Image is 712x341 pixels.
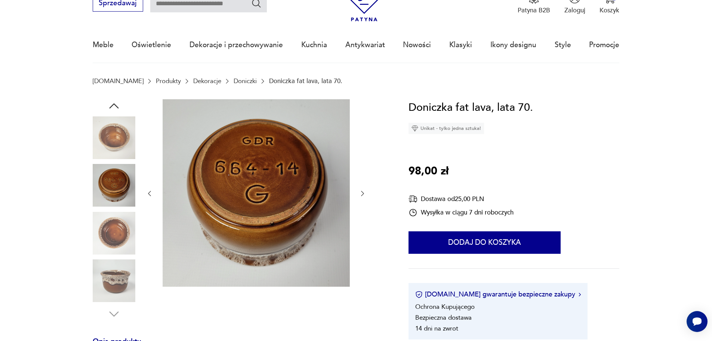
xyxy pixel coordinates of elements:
img: Ikona certyfikatu [415,291,423,298]
a: Kuchnia [301,28,327,62]
iframe: Smartsupp widget button [687,311,708,332]
li: 14 dni na zwrot [415,324,458,333]
p: Zaloguj [564,6,585,15]
a: Antykwariat [345,28,385,62]
a: Style [555,28,571,62]
a: Dekoracje i przechowywanie [189,28,283,62]
li: Ochrona Kupującego [415,302,475,311]
a: Sprzedawaj [93,1,143,7]
a: Dekoracje [193,77,221,85]
a: Meble [93,28,114,62]
p: 98,00 zł [409,163,449,180]
li: Bezpieczna dostawa [415,313,472,322]
img: Zdjęcie produktu Doniczka fat lava, lata 70. [93,212,135,255]
a: Klasyki [449,28,472,62]
p: Koszyk [600,6,619,15]
div: Unikat - tylko jedna sztuka! [409,123,484,134]
img: Ikona strzałki w prawo [579,293,581,296]
button: [DOMAIN_NAME] gwarantuje bezpieczne zakupy [415,290,581,299]
a: Promocje [589,28,619,62]
p: Patyna B2B [518,6,550,15]
a: Ikony designu [490,28,536,62]
img: Zdjęcie produktu Doniczka fat lava, lata 70. [93,164,135,207]
a: [DOMAIN_NAME] [93,77,144,85]
img: Ikona diamentu [412,125,418,132]
img: Zdjęcie produktu Doniczka fat lava, lata 70. [93,116,135,159]
div: Wysyłka w ciągu 7 dni roboczych [409,208,514,217]
img: Ikona dostawy [409,194,417,204]
p: Doniczka fat lava, lata 70. [269,77,342,85]
a: Doniczki [234,77,257,85]
a: Nowości [403,28,431,62]
a: Produkty [156,77,181,85]
h1: Doniczka fat lava, lata 70. [409,99,533,116]
a: Oświetlenie [132,28,171,62]
img: Zdjęcie produktu Doniczka fat lava, lata 70. [163,99,350,287]
img: Zdjęcie produktu Doniczka fat lava, lata 70. [93,259,135,302]
div: Dostawa od 25,00 PLN [409,194,514,204]
button: Dodaj do koszyka [409,231,561,254]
